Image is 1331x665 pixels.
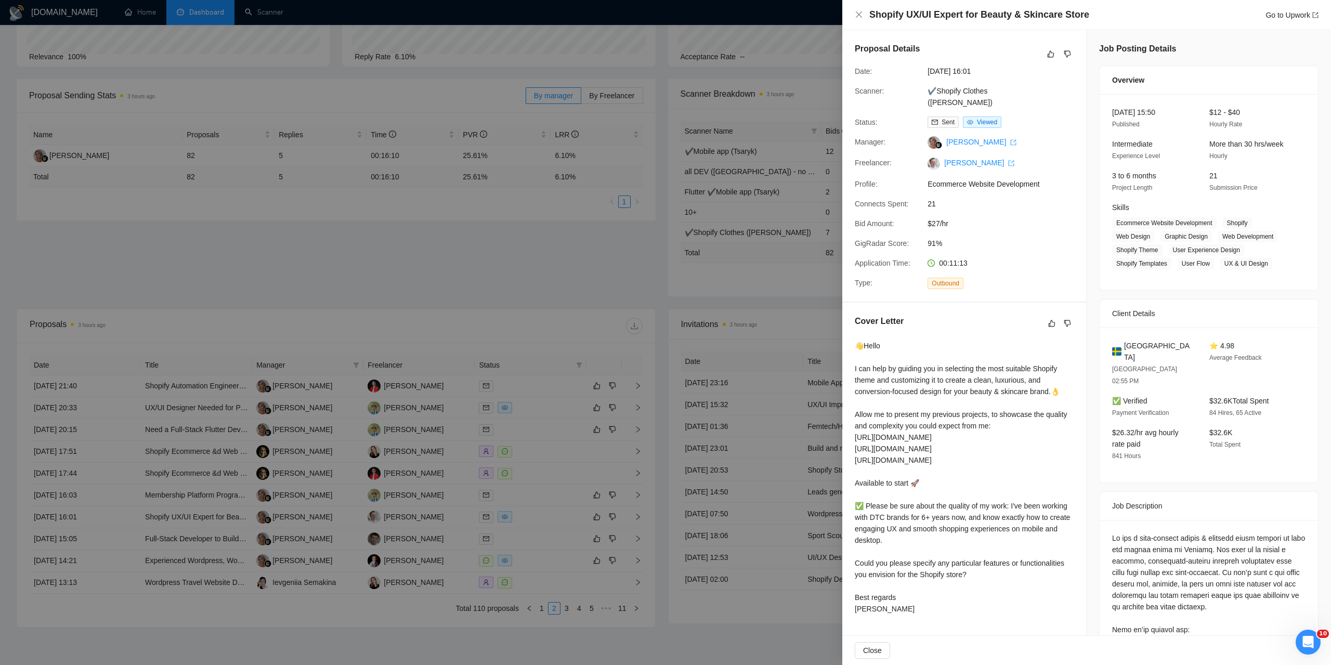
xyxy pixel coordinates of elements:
span: Viewed [977,119,997,126]
button: like [1046,317,1058,330]
img: c1wXBu0Ho0ho0xORlPg1yF2yOcT37XBRh5honJx3jBIaWppxjVd2pRRkuU3aMRUmSM [928,158,940,170]
span: $32.6K Total Spent [1209,397,1269,405]
span: 10 [1317,630,1329,638]
button: like [1045,48,1057,60]
img: gigradar-bm.png [935,141,942,149]
button: Close [855,642,890,659]
a: Go to Upworkexport [1265,11,1319,19]
span: 84 Hires, 65 Active [1209,409,1261,416]
span: Project Length [1112,184,1152,191]
span: export [1008,160,1014,166]
span: [GEOGRAPHIC_DATA] 02:55 PM [1112,366,1177,385]
span: Total Spent [1209,441,1241,448]
span: More than 30 hrs/week [1209,140,1283,148]
div: Client Details [1112,299,1306,328]
span: Shopify Templates [1112,258,1171,269]
span: dislike [1064,50,1071,58]
span: [DATE] 15:50 [1112,108,1155,116]
span: ✅ Verified [1112,397,1147,405]
span: Sent [942,119,955,126]
span: UX & UI Design [1220,258,1272,269]
span: [GEOGRAPHIC_DATA] [1124,340,1193,363]
span: 3 to 6 months [1112,172,1156,180]
a: [PERSON_NAME] export [944,159,1014,167]
span: Hourly [1209,152,1228,160]
span: 841 Hours [1112,452,1141,460]
h5: Proposal Details [855,43,920,55]
span: Connects Spent: [855,200,909,208]
span: like [1048,319,1055,328]
span: $26.32/hr avg hourly rate paid [1112,428,1179,448]
h5: Cover Letter [855,315,904,328]
span: mail [932,119,938,125]
span: Intermediate [1112,140,1153,148]
span: $27/hr [928,218,1084,229]
span: 21 [928,198,1084,210]
div: Job Description [1112,492,1306,520]
span: Web Development [1218,231,1278,242]
span: $32.6K [1209,428,1232,437]
a: ✔Shopify Clothes ([PERSON_NAME]) [928,87,992,107]
span: 00:11:13 [939,259,968,267]
span: [DATE] 16:01 [928,66,1084,77]
span: Graphic Design [1160,231,1212,242]
span: export [1010,139,1016,146]
span: Bid Amount: [855,219,894,228]
span: Skills [1112,203,1129,212]
span: Payment Verification [1112,409,1169,416]
img: 🇸🇪 [1112,346,1121,357]
span: User Experience Design [1169,244,1244,256]
span: Close [863,645,882,656]
div: 👋Hello I can help by guiding you in selecting the most suitable Shopify theme and customizing it ... [855,340,1074,615]
span: Manager: [855,138,885,146]
span: Ecommerce Website Development [1112,217,1217,229]
span: Average Feedback [1209,354,1262,361]
button: dislike [1061,317,1074,330]
span: Outbound [928,278,963,289]
span: Date: [855,67,872,75]
span: Hourly Rate [1209,121,1242,128]
span: Experience Level [1112,152,1160,160]
iframe: Intercom live chat [1296,630,1321,655]
h4: Shopify UX/UI Expert for Beauty & Skincare Store [869,8,1089,21]
span: GigRadar Score: [855,239,909,247]
span: Shopify [1223,217,1252,229]
span: Profile: [855,180,878,188]
span: 21 [1209,172,1218,180]
span: Freelancer: [855,159,892,167]
a: [PERSON_NAME] export [946,138,1016,146]
span: eye [967,119,973,125]
span: Status: [855,118,878,126]
span: Overview [1112,74,1144,86]
span: export [1312,12,1319,18]
span: Application Time: [855,259,910,267]
span: Submission Price [1209,184,1258,191]
span: like [1047,50,1054,58]
span: dislike [1064,319,1071,328]
span: ⭐ 4.98 [1209,342,1234,350]
button: Close [855,10,863,19]
span: $12 - $40 [1209,108,1240,116]
span: Published [1112,121,1140,128]
span: User Flow [1178,258,1214,269]
span: clock-circle [928,259,935,267]
span: Scanner: [855,87,884,95]
span: Shopify Theme [1112,244,1163,256]
span: Type: [855,279,872,287]
h5: Job Posting Details [1099,43,1176,55]
span: Ecommerce Website Development [928,178,1084,190]
span: Web Design [1112,231,1154,242]
span: close [855,10,863,19]
span: 91% [928,238,1084,249]
button: dislike [1061,48,1074,60]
